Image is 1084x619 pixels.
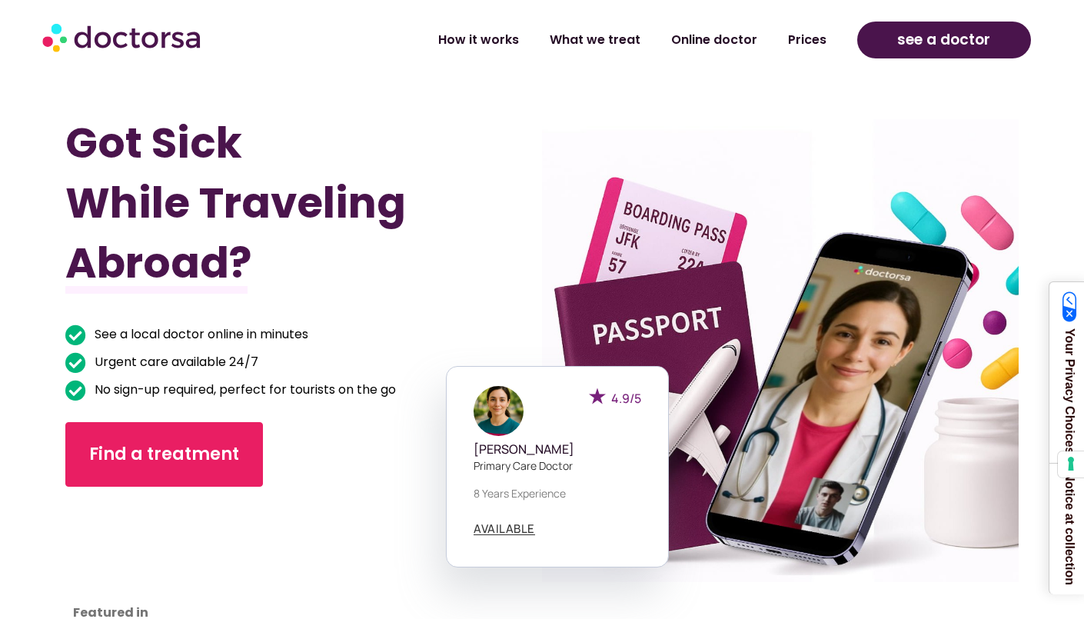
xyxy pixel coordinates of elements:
a: AVAILABLE [474,523,535,535]
span: 4.9/5 [611,390,641,407]
a: Find a treatment [65,422,263,487]
p: 8 years experience [474,485,641,501]
a: see a doctor [857,22,1031,58]
h5: [PERSON_NAME] [474,442,641,457]
a: How it works [423,22,534,58]
h1: Got Sick While Traveling Abroad? [65,113,471,293]
button: Your consent preferences for tracking technologies [1058,451,1084,478]
span: AVAILABLE [474,523,535,534]
p: Primary care doctor [474,458,641,474]
span: No sign-up required, perfect for tourists on the go [91,379,396,401]
span: see a doctor [897,28,990,52]
a: Prices [773,22,842,58]
span: Find a treatment [89,442,239,467]
a: Online doctor [656,22,773,58]
span: Urgent care available 24/7 [91,351,258,373]
span: See a local doctor online in minutes [91,324,308,345]
nav: Menu [288,22,841,58]
a: What we treat [534,22,656,58]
